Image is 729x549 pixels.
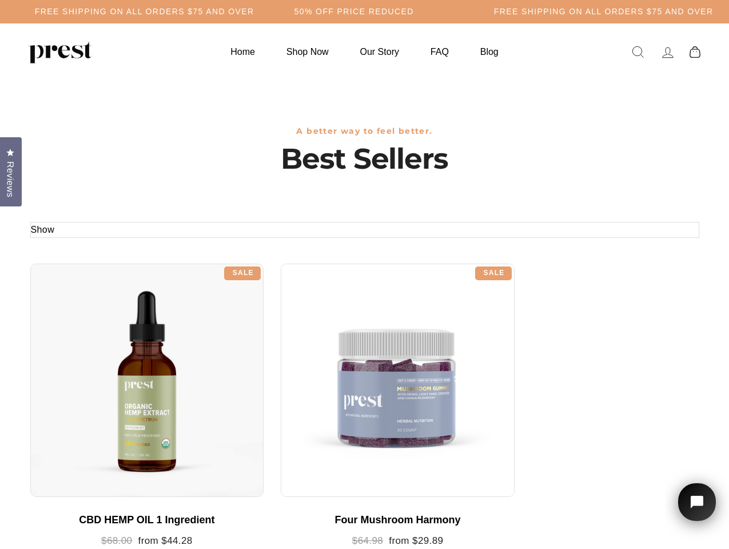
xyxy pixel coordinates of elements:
[292,514,503,527] div: Four Mushroom Harmony
[216,41,269,63] a: Home
[31,222,55,237] button: Show
[42,514,253,527] div: CBD HEMP OIL 1 Ingredient
[272,41,343,63] a: Shop Now
[35,7,254,17] h5: Free Shipping on all orders $75 and over
[475,266,512,280] div: Sale
[665,469,729,549] iframe: Tidio Chat
[30,142,699,176] h1: Best Sellers
[29,41,91,63] img: PREST ORGANICS
[494,7,714,17] h5: Free Shipping on all orders $75 and over
[466,41,513,63] a: Blog
[3,161,18,197] span: Reviews
[294,7,414,17] h5: 50% OFF PRICE REDUCED
[224,266,261,280] div: Sale
[216,41,512,63] ul: Primary
[42,535,253,547] div: from $44.28
[352,535,383,546] span: $64.98
[416,41,463,63] a: FAQ
[101,535,132,546] span: $68.00
[292,535,503,547] div: from $29.89
[30,126,699,136] h3: A better way to feel better.
[346,41,413,63] a: Our Story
